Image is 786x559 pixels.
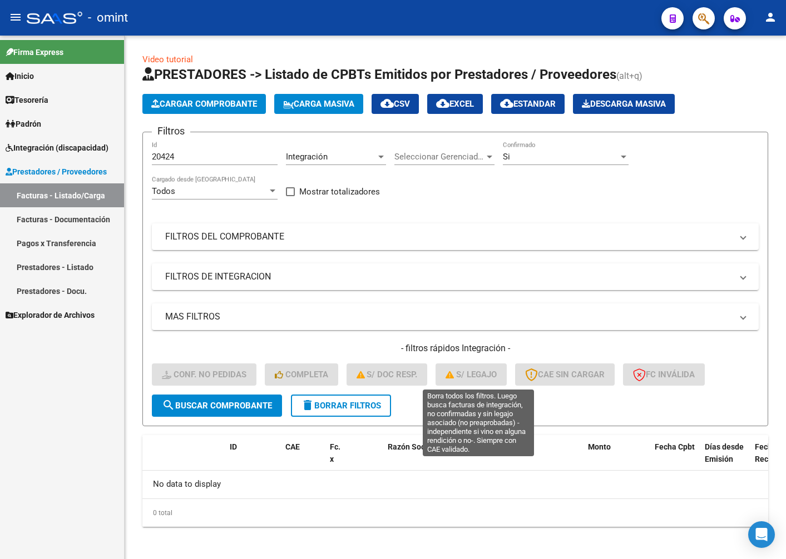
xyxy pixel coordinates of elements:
datatable-header-cell: Fc. x [325,435,348,484]
span: Conf. no pedidas [162,370,246,380]
button: Cargar Comprobante [142,94,266,114]
a: Video tutorial [142,54,193,64]
div: 0 total [142,499,768,527]
span: Carga Masiva [283,99,354,109]
mat-expansion-panel-header: FILTROS DEL COMPROBANTE [152,223,759,250]
mat-expansion-panel-header: MAS FILTROS [152,303,759,330]
button: Completa [265,363,338,386]
datatable-header-cell: ID [225,435,281,484]
span: Padrón [6,118,41,130]
span: Explorador de Archivos [6,309,95,321]
button: CAE SIN CARGAR [515,363,615,386]
button: Estandar [491,94,565,114]
mat-panel-title: MAS FILTROS [165,311,732,323]
span: EXCEL [436,99,474,109]
div: Open Intercom Messenger [748,521,775,548]
span: (alt+q) [616,71,642,81]
datatable-header-cell: CAE [281,435,325,484]
span: ID [230,442,237,451]
span: Estandar [500,99,556,109]
span: Todos [152,186,175,196]
mat-panel-title: FILTROS DE INTEGRACION [165,271,732,283]
button: Conf. no pedidas [152,363,256,386]
span: Completa [275,370,328,380]
span: Integración (discapacidad) [6,142,108,154]
div: No data to display [142,471,768,498]
mat-icon: delete [301,398,314,412]
button: S/ Doc Resp. [347,363,428,386]
button: Descarga Masiva [573,94,675,114]
mat-panel-title: FILTROS DEL COMPROBANTE [165,231,732,243]
mat-icon: search [162,398,175,412]
button: Buscar Comprobante [152,395,282,417]
mat-expansion-panel-header: FILTROS DE INTEGRACION [152,263,759,290]
span: CSV [380,99,410,109]
span: Descarga Masiva [582,99,666,109]
span: CAE SIN CARGAR [525,370,605,380]
span: S/ legajo [446,370,497,380]
span: PRESTADORES -> Listado de CPBTs Emitidos por Prestadores / Proveedores [142,67,616,82]
mat-icon: cloud_download [380,97,394,110]
span: Cargar Comprobante [151,99,257,109]
span: Inicio [6,70,34,82]
datatable-header-cell: Razón Social [383,435,467,484]
button: CSV [372,94,419,114]
span: Tesorería [6,94,48,106]
span: FC Inválida [633,370,695,380]
app-download-masive: Descarga masiva de comprobantes (adjuntos) [573,94,675,114]
span: Integración [286,152,328,162]
span: Seleccionar Gerenciador [394,152,485,162]
button: FC Inválida [623,363,705,386]
button: Carga Masiva [274,94,363,114]
span: Fc. x [330,442,340,464]
span: Firma Express [6,46,63,58]
span: Monto [588,442,611,451]
datatable-header-cell: Días desde Emisión [700,435,750,484]
span: Días desde Emisión [705,442,744,464]
button: Borrar Filtros [291,395,391,417]
h3: Filtros [152,123,190,139]
span: Fecha Recibido [755,442,786,464]
mat-icon: cloud_download [500,97,513,110]
span: CPBT [471,442,491,451]
mat-icon: person [764,11,777,24]
datatable-header-cell: CPBT [467,435,584,484]
span: Mostrar totalizadores [299,185,380,198]
mat-icon: cloud_download [436,97,449,110]
mat-icon: menu [9,11,22,24]
span: Borrar Filtros [301,401,381,411]
span: S/ Doc Resp. [357,370,418,380]
button: EXCEL [427,94,483,114]
h4: - filtros rápidos Integración - [152,342,759,355]
span: Si [503,152,510,162]
button: S/ legajo [436,363,507,386]
span: Fecha Cpbt [655,442,695,451]
datatable-header-cell: Monto [584,435,650,484]
span: - omint [88,6,128,30]
span: Buscar Comprobante [162,401,272,411]
span: CAE [285,442,300,451]
datatable-header-cell: Fecha Cpbt [650,435,700,484]
span: Prestadores / Proveedores [6,166,107,178]
span: Razón Social [388,442,434,451]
